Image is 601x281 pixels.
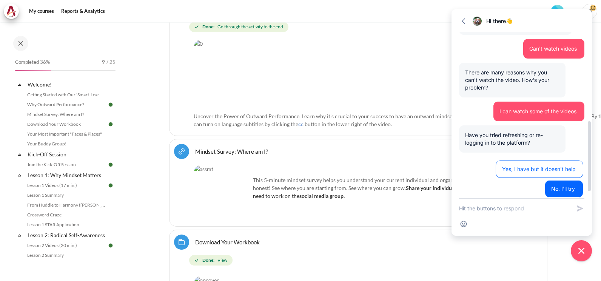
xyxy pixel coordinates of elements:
a: Mindset Survey: Where am I? [25,110,107,119]
a: User menu [582,4,597,19]
span: 9 [102,59,105,66]
strong: Done: [202,257,214,264]
a: Lesson 2 Videos (20 min.) [25,241,107,250]
a: Why Outward Performance? [25,100,107,109]
a: Reports & Analytics [59,4,108,19]
img: Done [107,161,114,168]
a: Download Your Workbook [25,120,107,129]
span: cc [298,121,304,127]
span: Go through the activity to the end [217,23,283,30]
a: Lesson 1: Why Mindset Matters [26,170,107,180]
a: Mindset Survey: Where am I? [195,148,268,155]
span: KY [582,4,597,19]
img: Level #2 [551,5,564,18]
span: / 25 [106,59,116,66]
a: Your Most Important "Faces & Places" [25,130,107,139]
a: Your Buddy Group! [25,139,107,148]
div: 36% [15,70,51,71]
span: Collapse [16,151,23,158]
strong: Share your individual score [406,185,470,191]
a: My courses [26,4,57,19]
span: Collapse [16,81,23,88]
a: Level #2 [548,4,567,18]
img: Architeck [6,6,17,17]
a: Lesson 1 Summary [25,191,107,200]
strong: social media group. [299,193,345,199]
div: Completion requirements for Why Outward Performance? [189,20,530,34]
a: From Huddle to Harmony ([PERSON_NAME]'s Story) [25,201,107,210]
button: Languages [568,6,579,17]
span: button in the lower right of the video. [305,121,392,127]
p: This 5-minute mindset survey helps you understand your current individual and organizational mind... [194,176,523,200]
span: View [217,257,227,264]
img: Done [107,101,114,108]
div: Show notification window with no new notifications [536,6,547,17]
a: Lesson 1 Videos (17 min.) [25,181,107,190]
a: Lesson 2: Radical Self-Awareness [26,230,107,240]
a: Download Your Workbook [195,238,260,245]
a: Kick-Off Session [26,149,107,159]
a: Lesson 2 Summary [25,251,107,260]
span: n the [288,193,345,199]
span: Completed 36% [15,59,50,66]
strong: Done: [202,23,214,30]
img: Done [107,182,114,189]
span: Collapse [16,171,23,179]
a: Crossword Craze [25,210,107,219]
a: Welcome! [26,79,107,90]
a: Join the Kick-Off Session [25,160,107,169]
div: Completion requirements for Download Your Workbook [189,253,530,267]
img: Done [107,121,114,128]
img: assmt [194,165,250,222]
a: Lesson 1 STAR Application [25,220,107,229]
a: Getting Started with Our 'Smart-Learning' Platform [25,90,107,99]
div: Level #2 [551,4,564,18]
img: Done [107,242,114,249]
span: Collapse [16,232,23,239]
a: Architeck Architeck [4,4,23,19]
